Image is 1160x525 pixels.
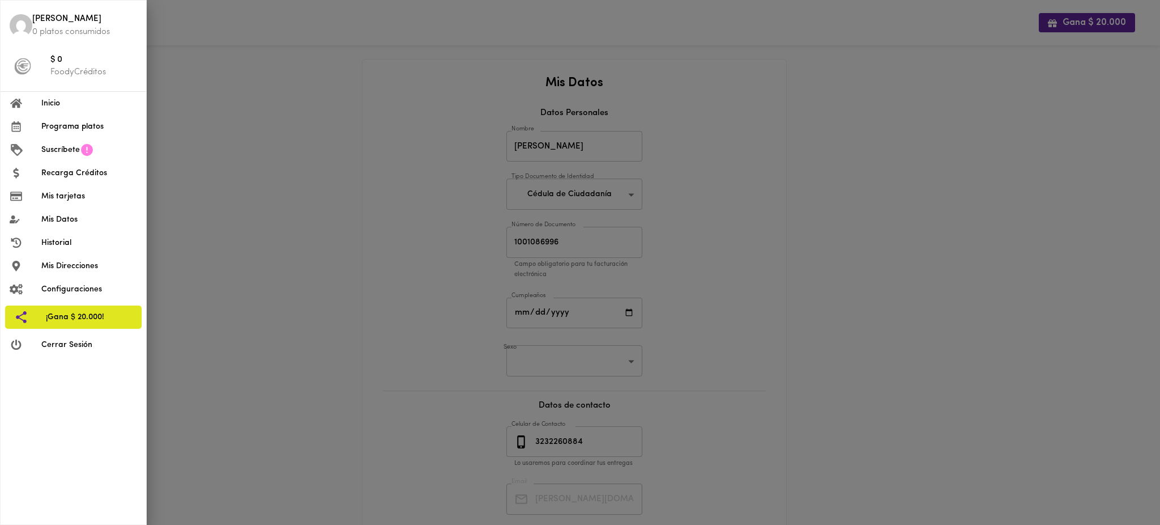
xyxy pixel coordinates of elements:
[41,144,80,156] span: Suscríbete
[41,121,137,133] span: Programa platos
[41,190,137,202] span: Mis tarjetas
[46,311,133,323] span: ¡Gana $ 20.000!
[41,167,137,179] span: Recarga Créditos
[41,98,137,109] span: Inicio
[14,58,31,75] img: foody-creditos-black.png
[50,54,137,67] span: $ 0
[1094,459,1149,514] iframe: Messagebird Livechat Widget
[41,260,137,272] span: Mis Direcciones
[32,26,137,38] p: 0 platos consumidos
[41,339,137,351] span: Cerrar Sesión
[41,283,137,295] span: Configuraciones
[50,66,137,78] p: FoodyCréditos
[41,237,137,249] span: Historial
[32,13,137,26] span: [PERSON_NAME]
[41,214,137,226] span: Mis Datos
